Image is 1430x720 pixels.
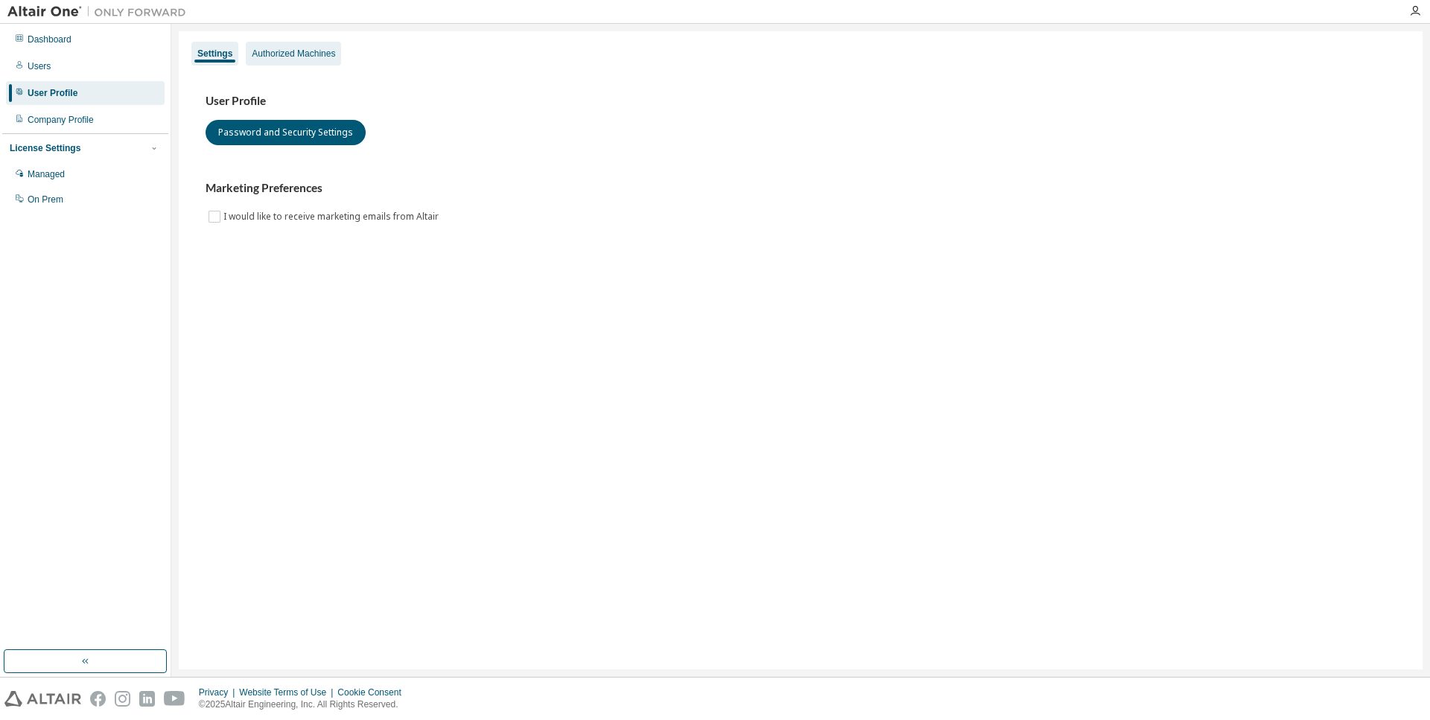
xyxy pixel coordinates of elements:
img: linkedin.svg [139,691,155,707]
img: Altair One [7,4,194,19]
div: Company Profile [28,114,94,126]
h3: User Profile [206,94,1396,109]
div: License Settings [10,142,80,154]
div: Users [28,60,51,72]
img: instagram.svg [115,691,130,707]
div: Managed [28,168,65,180]
img: altair_logo.svg [4,691,81,707]
div: Website Terms of Use [239,686,337,698]
div: Dashboard [28,34,71,45]
button: Password and Security Settings [206,120,366,145]
label: I would like to receive marketing emails from Altair [223,208,442,226]
div: On Prem [28,194,63,206]
div: Cookie Consent [337,686,410,698]
div: Authorized Machines [252,48,335,60]
img: youtube.svg [164,691,185,707]
h3: Marketing Preferences [206,181,1396,196]
div: Privacy [199,686,239,698]
p: © 2025 Altair Engineering, Inc. All Rights Reserved. [199,698,410,711]
img: facebook.svg [90,691,106,707]
div: Settings [197,48,232,60]
div: User Profile [28,87,77,99]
